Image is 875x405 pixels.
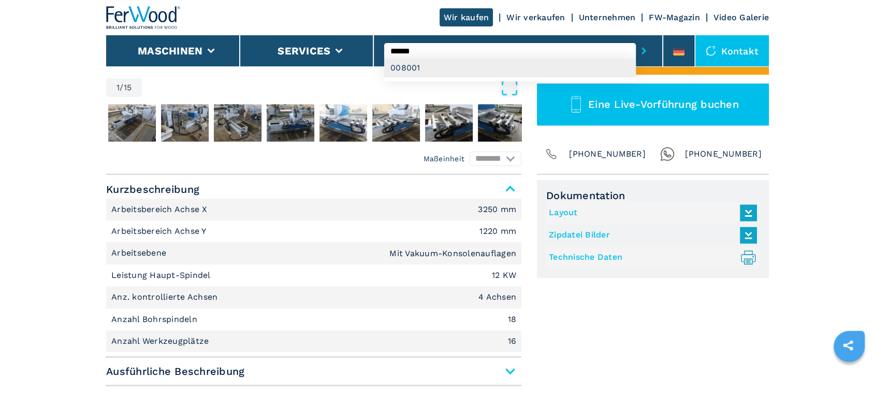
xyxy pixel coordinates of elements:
[106,362,521,381] span: Ausführliche Beschreibung
[214,104,261,142] img: 51392728d95e8c8034405798a8558108
[479,227,516,235] em: 1220 mm
[478,293,516,301] em: 4 Achsen
[106,102,158,144] button: Go to Slide 2
[549,249,752,266] a: Technische Daten
[478,205,516,214] em: 3250 mm
[506,12,565,22] a: Wir verkaufen
[106,6,181,29] img: Ferwood
[389,249,516,258] em: Mit Vakuum-Konsolenauflagen
[508,315,517,324] em: 18
[106,199,521,353] div: Kurzbeschreibung
[713,12,769,22] a: Video Galerie
[695,35,769,66] div: Kontakt
[267,104,314,142] img: 94db9ce22273928e9b6097737b521bbe
[588,98,739,110] span: Eine Live-Vorführung buchen
[636,39,652,63] button: submit-button
[111,247,169,259] p: Arbeitsebene
[649,12,700,22] a: FW-Magazin
[569,147,646,161] span: [PHONE_NUMBER]
[372,104,420,142] img: 86deb462a07d23dd909f7b23fab0e7c6
[124,83,132,92] span: 15
[835,332,861,358] a: sharethis
[492,271,516,280] em: 12 KW
[706,46,716,56] img: Kontakt
[111,314,200,325] p: Anzahl Bohrspindeln
[319,104,367,142] img: 3a9d3bc63696a0b8f550016952a4dd71
[159,102,211,144] button: Go to Slide 3
[579,12,636,22] a: Unternehmen
[425,104,473,142] img: 003ced9170aa5857def2459a9ddee2bf
[544,147,559,161] img: Phone
[278,45,330,57] button: Services
[478,104,526,142] img: 153adad3cb21e18d7730b2f43ec5be94
[111,204,210,215] p: Arbeitsbereich Achse X
[685,147,762,161] span: [PHONE_NUMBER]
[138,45,202,57] button: Maschinen
[423,102,475,144] button: Go to Slide 8
[384,59,636,77] div: 008001
[161,104,209,142] img: 71ce39c59a7dc8fea32636e06633c5a3
[108,104,156,142] img: 09dadbed75d9427ba2a4faa73d251a0a
[111,291,221,303] p: Anz. kontrollierte Achsen
[144,78,519,97] button: Open Fullscreen
[106,102,521,144] nav: Thumbnail Navigation
[424,153,465,164] em: Maßeinheit
[212,102,264,144] button: Go to Slide 4
[549,204,752,221] a: Layout
[111,226,209,237] p: Arbeitsbereich Achse Y
[440,8,493,26] a: Wir kaufen
[537,83,769,125] button: Eine Live-Vorführung buchen
[120,83,123,92] span: /
[546,189,760,202] span: Dokumentation
[370,102,422,144] button: Go to Slide 7
[549,227,752,244] a: Zipdatei Bilder
[317,102,369,144] button: Go to Slide 6
[476,102,528,144] button: Go to Slide 9
[265,102,316,144] button: Go to Slide 5
[831,358,867,397] iframe: Chat
[111,270,213,281] p: Leistung Haupt-Spindel
[106,180,521,199] span: Kurzbeschreibung
[508,337,517,345] em: 16
[111,336,212,347] p: Anzahl Werkzeugplätze
[660,147,675,161] img: Whatsapp
[116,83,120,92] span: 1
